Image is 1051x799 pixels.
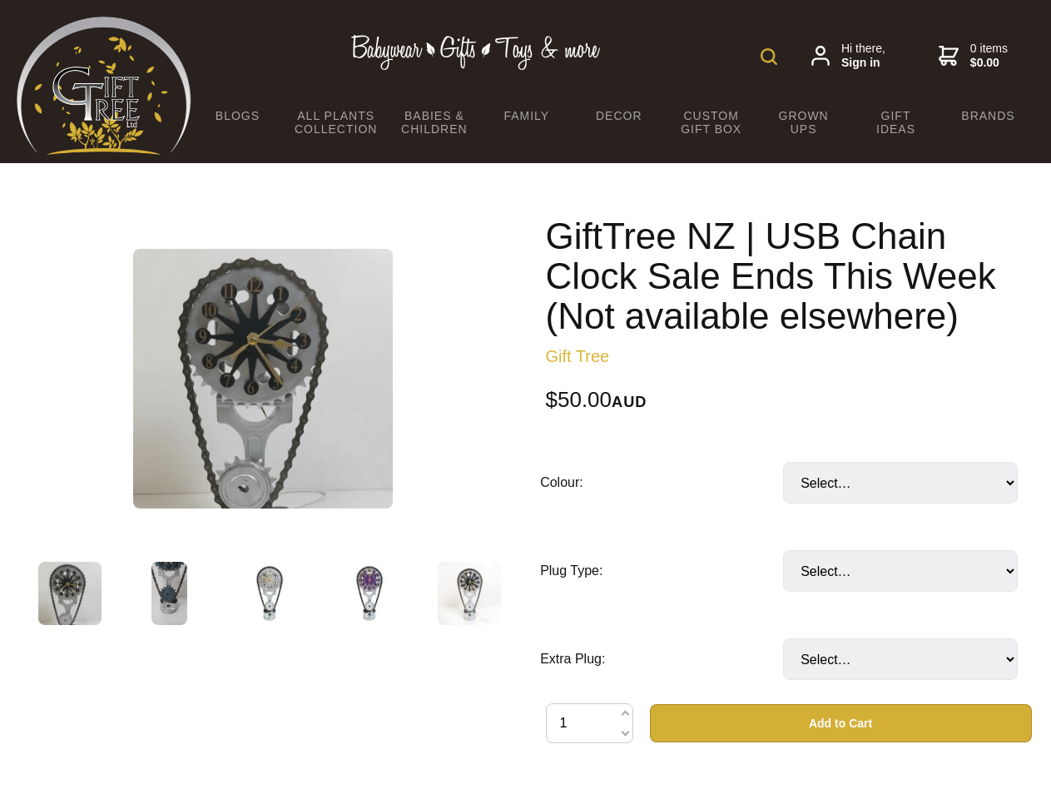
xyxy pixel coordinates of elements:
[480,98,573,133] a: Family
[761,48,777,65] img: product search
[284,98,388,146] a: All Plants Collection
[850,98,942,146] a: Gift Ideas
[841,56,885,71] strong: Sign in
[811,42,885,71] a: Hi there,Sign in
[38,562,102,625] img: GiftTree NZ | USB Chain Clock Sale Ends This Week (Not available elsewhere)
[438,562,501,625] img: GiftTree NZ | USB Chain Clock Sale Ends This Week (Not available elsewhere)
[151,562,187,625] img: GiftTree NZ | USB Chain Clock Sale Ends This Week (Not available elsewhere)
[650,704,1032,742] button: Add to Cart
[939,42,1008,71] a: 0 items$0.00
[757,98,850,146] a: Grown Ups
[612,394,647,410] span: AUD
[540,527,783,615] td: Plug Type:
[540,439,783,527] td: Colour:
[238,562,301,625] img: GiftTree NZ | USB Chain Clock Sale Ends This Week (Not available elsewhere)
[573,98,665,133] a: Decor
[841,42,885,71] span: Hi there,
[540,615,783,703] td: Extra Plug:
[338,562,401,625] img: GiftTree NZ | USB Chain Clock Sale Ends This Week (Not available elsewhere)
[665,98,757,146] a: Custom Gift Box
[191,98,284,133] a: BLOGS
[970,42,1008,71] span: 0 items
[351,35,601,70] img: Babywear - Gifts - Toys & more
[133,249,393,509] img: GiftTree NZ | USB Chain Clock Sale Ends This Week (Not available elsewhere)
[942,98,1034,133] a: Brands
[546,390,1032,412] div: $50.00
[546,216,1032,336] h1: GiftTree NZ | USB Chain Clock Sale Ends This Week (Not available elsewhere)
[970,56,1008,71] strong: $0.00
[388,98,480,146] a: Babies & Children
[546,347,610,365] a: Gift Tree
[17,17,191,155] img: Babyware - Gifts - Toys and more...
